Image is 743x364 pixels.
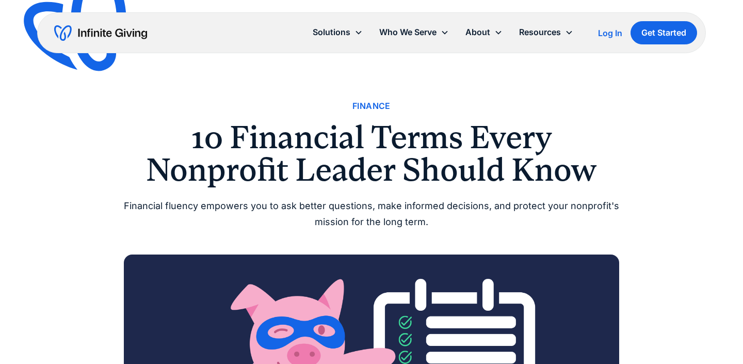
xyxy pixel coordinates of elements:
[511,21,582,43] div: Resources
[124,121,619,186] h1: 10 Financial Terms Every Nonprofit Leader Should Know
[379,25,437,39] div: Who We Serve
[371,21,457,43] div: Who We Serve
[124,198,619,230] div: Financial fluency empowers you to ask better questions, make informed decisions, and protect your...
[457,21,511,43] div: About
[598,29,622,37] div: Log In
[352,99,391,113] a: Finance
[598,27,622,39] a: Log In
[465,25,490,39] div: About
[304,21,371,43] div: Solutions
[519,25,561,39] div: Resources
[631,21,697,44] a: Get Started
[313,25,350,39] div: Solutions
[54,25,147,41] a: home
